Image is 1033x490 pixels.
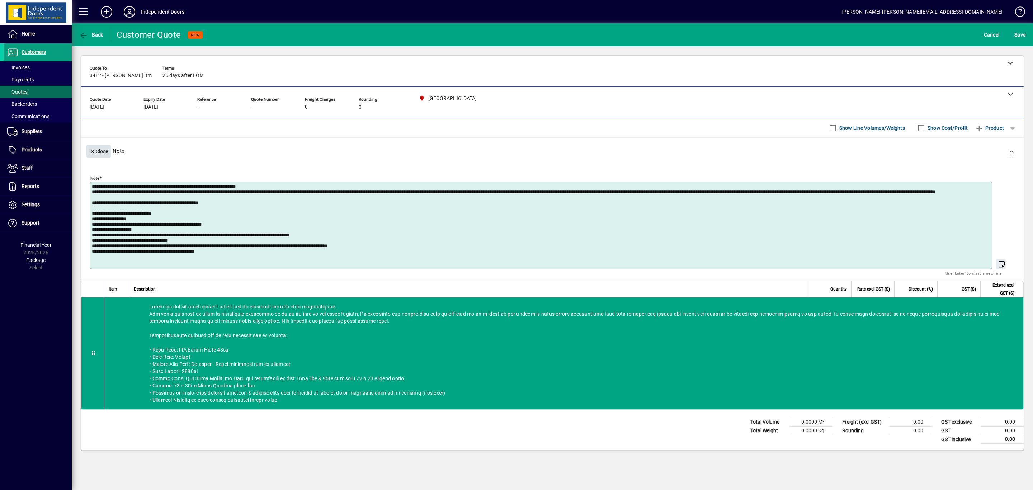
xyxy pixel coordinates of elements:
[7,101,37,107] span: Backorders
[790,427,833,435] td: 0.0000 Kg
[7,113,49,119] span: Communications
[4,196,72,214] a: Settings
[4,25,72,43] a: Home
[4,141,72,159] a: Products
[22,128,42,134] span: Suppliers
[889,427,932,435] td: 0.00
[4,123,72,141] a: Suppliers
[1003,145,1020,162] button: Delete
[7,89,28,95] span: Quotes
[839,427,889,435] td: Rounding
[162,73,204,79] span: 25 days after EOM
[938,418,981,427] td: GST exclusive
[22,49,46,55] span: Customers
[1014,32,1017,38] span: S
[938,427,981,435] td: GST
[251,104,253,110] span: -
[962,285,976,293] span: GST ($)
[77,28,105,41] button: Back
[90,104,104,110] span: [DATE]
[981,427,1024,435] td: 0.00
[747,418,790,427] td: Total Volume
[7,77,34,83] span: Payments
[4,98,72,110] a: Backorders
[95,5,118,18] button: Add
[22,183,39,189] span: Reports
[117,29,181,41] div: Customer Quote
[134,285,156,293] span: Description
[981,418,1024,427] td: 0.00
[22,202,40,207] span: Settings
[109,285,117,293] span: Item
[1014,29,1025,41] span: ave
[4,74,72,86] a: Payments
[26,257,46,263] span: Package
[4,159,72,177] a: Staff
[79,32,103,38] span: Back
[4,110,72,122] a: Communications
[85,148,113,154] app-page-header-button: Close
[1003,150,1020,157] app-page-header-button: Delete
[22,31,35,37] span: Home
[985,281,1014,297] span: Extend excl GST ($)
[984,29,1000,41] span: Cancel
[359,104,362,110] span: 0
[104,297,1023,409] div: Lorem ips dol sit ametconsect ad elitsed do eiusmodt inc utla etdo magnaaliquae. Adm venia quisno...
[72,28,111,41] app-page-header-button: Back
[22,220,39,226] span: Support
[4,86,72,98] a: Quotes
[4,214,72,232] a: Support
[197,104,199,110] span: -
[839,418,889,427] td: Freight (excl GST)
[889,418,932,427] td: 0.00
[141,6,184,18] div: Independent Doors
[790,418,833,427] td: 0.0000 M³
[857,285,890,293] span: Rate excl GST ($)
[143,104,158,110] span: [DATE]
[191,33,200,37] span: NEW
[89,146,108,157] span: Close
[4,61,72,74] a: Invoices
[982,28,1001,41] button: Cancel
[305,104,308,110] span: 0
[926,124,968,132] label: Show Cost/Profit
[86,145,111,158] button: Close
[1010,1,1024,25] a: Knowledge Base
[945,269,1002,277] mat-hint: Use 'Enter' to start a new line
[90,73,152,79] span: 3412 - [PERSON_NAME] Itm
[909,285,933,293] span: Discount (%)
[981,435,1024,444] td: 0.00
[841,6,1003,18] div: [PERSON_NAME] [PERSON_NAME][EMAIL_ADDRESS][DOMAIN_NAME]
[975,122,1004,134] span: Product
[7,65,30,70] span: Invoices
[22,147,42,152] span: Products
[118,5,141,18] button: Profile
[20,242,52,248] span: Financial Year
[830,285,847,293] span: Quantity
[747,427,790,435] td: Total Weight
[4,178,72,195] a: Reports
[971,122,1008,135] button: Product
[90,176,99,181] mat-label: Note
[1013,28,1027,41] button: Save
[81,138,1024,164] div: Note
[838,124,905,132] label: Show Line Volumes/Weights
[22,165,33,171] span: Staff
[938,435,981,444] td: GST inclusive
